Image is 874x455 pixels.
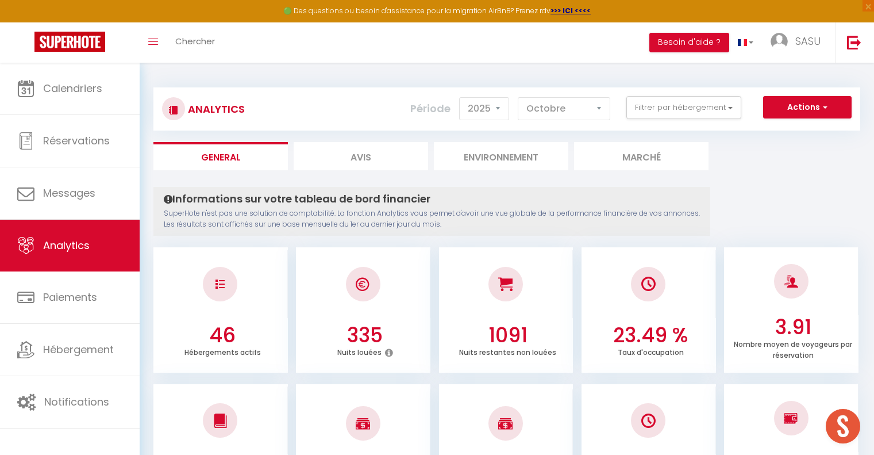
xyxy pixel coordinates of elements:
[215,280,225,289] img: NO IMAGE
[550,6,591,16] a: >>> ICI <<<<
[762,22,835,63] a: ... SASU
[445,323,570,347] h3: 1091
[731,315,856,339] h3: 3.91
[43,290,97,304] span: Paiements
[160,323,285,347] h3: 46
[588,323,713,347] h3: 23.49 %
[826,409,860,443] div: Ouvrir le chat
[434,142,568,170] li: Environnement
[184,345,261,357] p: Hébergements actifs
[847,35,861,49] img: logout
[410,96,451,121] label: Période
[784,411,798,425] img: NO IMAGE
[795,34,821,48] span: SASU
[763,96,852,119] button: Actions
[771,33,788,50] img: ...
[43,81,102,95] span: Calendriers
[43,342,114,357] span: Hébergement
[641,414,656,428] img: NO IMAGE
[574,142,709,170] li: Marché
[303,323,428,347] h3: 335
[734,337,852,360] p: Nombre moyen de voyageurs par réservation
[167,22,224,63] a: Chercher
[43,133,110,148] span: Réservations
[44,395,109,409] span: Notifications
[294,142,428,170] li: Avis
[43,186,95,200] span: Messages
[43,238,90,253] span: Analytics
[164,193,700,205] h4: Informations sur votre tableau de bord financier
[175,35,215,47] span: Chercher
[459,345,556,357] p: Nuits restantes non louées
[34,32,105,52] img: Super Booking
[185,96,245,122] h3: Analytics
[626,96,741,119] button: Filtrer par hébergement
[153,142,288,170] li: General
[337,345,382,357] p: Nuits louées
[649,33,729,52] button: Besoin d'aide ?
[618,345,684,357] p: Taux d'occupation
[164,208,700,230] p: SuperHote n'est pas une solution de comptabilité. La fonction Analytics vous permet d'avoir une v...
